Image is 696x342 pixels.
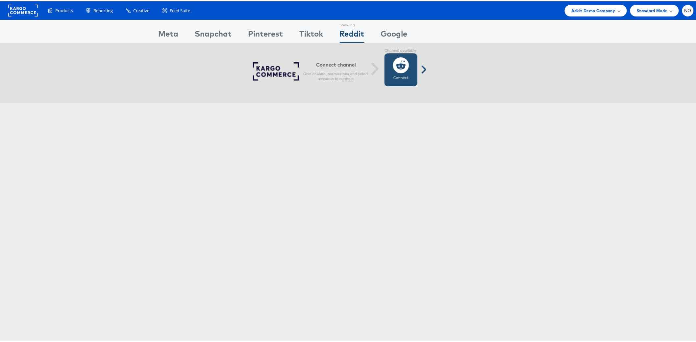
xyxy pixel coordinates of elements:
[393,74,409,79] label: Connect
[340,19,364,27] div: Showing
[303,70,369,80] p: Give channel permissions and select accounts to connect
[303,60,369,67] h6: Connect channel
[637,6,667,13] span: Standard Mode
[381,27,408,42] div: Google
[571,6,615,13] span: Adkit Demo Company
[55,6,73,13] span: Products
[385,47,417,52] label: Channel available
[170,6,190,13] span: Feed Suite
[340,27,364,42] div: Reddit
[195,27,232,42] div: Snapchat
[248,27,283,42] div: Pinterest
[385,52,417,85] a: Connect
[684,7,692,12] span: NO
[300,27,323,42] div: Tiktok
[133,6,149,13] span: Creative
[93,6,113,13] span: Reporting
[159,27,179,42] div: Meta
